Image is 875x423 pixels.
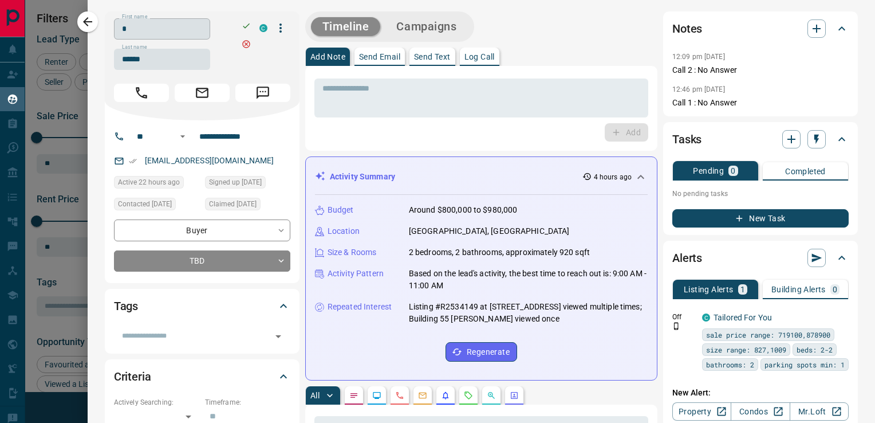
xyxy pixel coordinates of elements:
button: Timeline [311,17,381,36]
div: Criteria [114,363,290,390]
svg: Calls [395,391,404,400]
a: Tailored For You [714,313,772,322]
p: 1 [740,285,745,293]
p: [GEOGRAPHIC_DATA], [GEOGRAPHIC_DATA] [409,225,570,237]
h2: Alerts [672,249,702,267]
p: Call 2 : No Answer [672,64,849,76]
p: 2 bedrooms, 2 bathrooms, approximately 920 sqft [409,246,590,258]
button: Campaigns [385,17,468,36]
span: Signed up [DATE] [209,177,262,188]
svg: Opportunities [487,391,496,400]
p: Completed [785,167,826,175]
div: Activity Summary4 hours ago [315,166,648,187]
p: 0 [731,167,735,175]
p: Send Text [414,53,451,61]
div: Mon Feb 24 2025 [205,176,290,192]
svg: Email Verified [129,157,137,165]
span: Email [175,84,230,102]
div: Notes [672,15,849,42]
button: Open [270,328,286,344]
span: Message [235,84,290,102]
h2: Criteria [114,367,151,386]
div: Tasks [672,126,849,153]
p: New Alert: [672,387,849,399]
p: 12:46 pm [DATE] [672,85,725,93]
p: Around $800,000 to $980,000 [409,204,518,216]
h2: Tags [114,297,138,315]
div: condos.ca [702,314,710,322]
p: Send Email [359,53,400,61]
span: Contacted [DATE] [118,198,172,210]
p: 4 hours ago [594,172,632,182]
svg: Listing Alerts [441,391,450,400]
a: Mr.Loft [790,402,849,421]
p: Activity Summary [330,171,395,183]
svg: Lead Browsing Activity [372,391,381,400]
span: Claimed [DATE] [209,198,257,210]
div: Sun Oct 12 2025 [205,198,290,214]
p: Based on the lead's activity, the best time to reach out is: 9:00 AM - 11:00 AM [409,268,648,292]
h2: Tasks [672,130,701,148]
a: Condos [731,402,790,421]
span: sale price range: 719100,878900 [706,329,830,340]
span: Active 22 hours ago [118,177,180,188]
p: Actively Searching: [114,397,199,408]
svg: Requests [464,391,473,400]
p: Location [328,225,360,237]
button: Open [176,130,190,143]
button: Regenerate [446,342,517,362]
p: Repeated Interest [328,301,392,313]
button: New Task [672,209,849,228]
p: Call 1 : No Answer [672,97,849,109]
svg: Agent Actions [510,391,519,400]
span: parking spots min: 1 [764,359,845,370]
div: condos.ca [259,24,267,32]
p: Size & Rooms [328,246,377,258]
div: Buyer [114,220,290,241]
p: Listing Alerts [684,285,734,293]
span: beds: 2-2 [797,344,833,355]
p: No pending tasks [672,185,849,202]
svg: Notes [349,391,358,400]
div: Sun Oct 12 2025 [114,198,199,214]
p: Log Call [464,53,495,61]
span: Call [114,84,169,102]
p: All [310,391,320,399]
p: 12:09 pm [DATE] [672,53,725,61]
svg: Emails [418,391,427,400]
a: [EMAIL_ADDRESS][DOMAIN_NAME] [145,156,274,165]
label: Last name [122,44,147,51]
div: TBD [114,250,290,272]
p: Off [672,312,695,322]
p: Building Alerts [771,285,826,293]
h2: Notes [672,19,702,38]
svg: Push Notification Only [672,322,680,330]
p: Add Note [310,53,345,61]
div: Mon Oct 13 2025 [114,176,199,192]
p: Pending [693,167,724,175]
a: Property [672,402,731,421]
label: First name [122,13,147,21]
p: 0 [833,285,837,293]
p: Activity Pattern [328,268,384,280]
p: Listing #R2534149 at [STREET_ADDRESS] viewed multiple times; Building 55 [PERSON_NAME] viewed once [409,301,648,325]
div: Tags [114,292,290,320]
span: size range: 827,1009 [706,344,786,355]
span: bathrooms: 2 [706,359,754,370]
div: Alerts [672,244,849,272]
p: Budget [328,204,354,216]
p: Timeframe: [205,397,290,408]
